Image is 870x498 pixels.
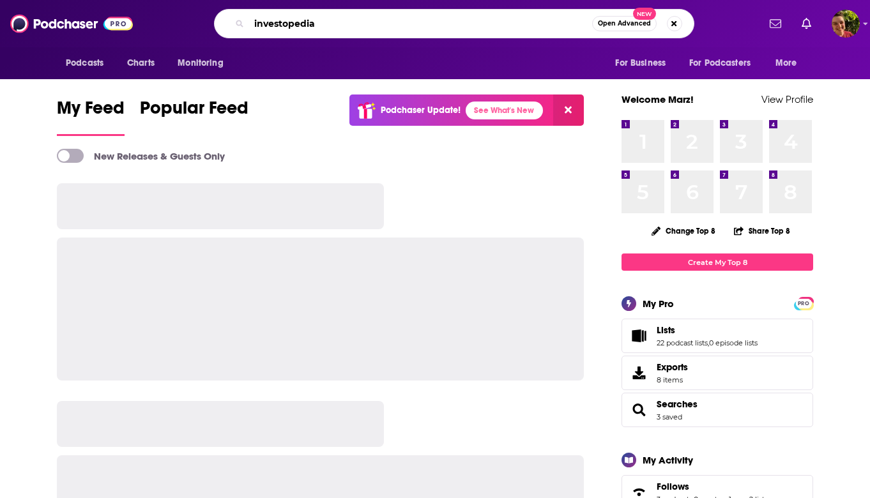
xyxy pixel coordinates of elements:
[598,20,651,27] span: Open Advanced
[657,412,682,421] a: 3 saved
[657,375,688,384] span: 8 items
[626,327,652,345] a: Lists
[657,361,688,373] span: Exports
[832,10,860,38] button: Show profile menu
[140,97,248,136] a: Popular Feed
[708,338,709,347] span: ,
[767,51,813,75] button: open menu
[615,54,666,72] span: For Business
[657,481,768,492] a: Follows
[10,11,133,36] img: Podchaser - Follow, Share and Rate Podcasts
[832,10,860,38] img: User Profile
[249,13,592,34] input: Search podcasts, credits, & more...
[119,51,162,75] a: Charts
[761,93,813,105] a: View Profile
[657,324,758,336] a: Lists
[622,93,694,105] a: Welcome Marz!
[681,51,769,75] button: open menu
[57,51,120,75] button: open menu
[832,10,860,38] span: Logged in as Marz
[606,51,682,75] button: open menu
[622,319,813,353] span: Lists
[66,54,103,72] span: Podcasts
[657,398,698,410] a: Searches
[169,51,240,75] button: open menu
[592,16,657,31] button: Open AdvancedNew
[140,97,248,126] span: Popular Feed
[127,54,155,72] span: Charts
[57,97,125,136] a: My Feed
[643,298,674,310] div: My Pro
[733,218,791,243] button: Share Top 8
[626,364,652,382] span: Exports
[633,8,656,20] span: New
[466,102,543,119] a: See What's New
[657,481,689,492] span: Follows
[178,54,223,72] span: Monitoring
[765,13,786,34] a: Show notifications dropdown
[796,299,811,308] span: PRO
[643,454,693,466] div: My Activity
[381,105,461,116] p: Podchaser Update!
[657,338,708,347] a: 22 podcast lists
[709,338,758,347] a: 0 episode lists
[622,356,813,390] a: Exports
[797,13,816,34] a: Show notifications dropdown
[626,401,652,419] a: Searches
[57,97,125,126] span: My Feed
[775,54,797,72] span: More
[689,54,751,72] span: For Podcasters
[214,9,694,38] div: Search podcasts, credits, & more...
[57,149,225,163] a: New Releases & Guests Only
[644,223,723,239] button: Change Top 8
[657,324,675,336] span: Lists
[796,298,811,308] a: PRO
[622,393,813,427] span: Searches
[622,253,813,271] a: Create My Top 8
